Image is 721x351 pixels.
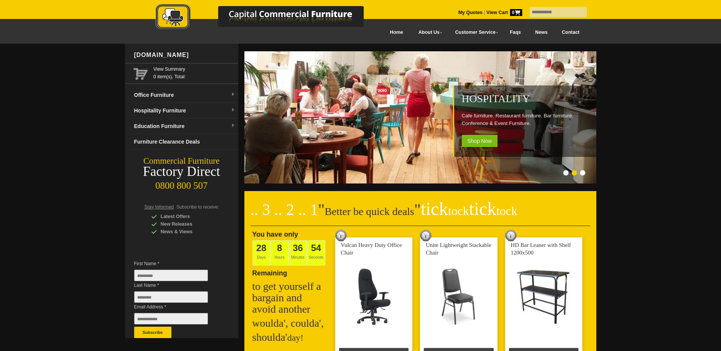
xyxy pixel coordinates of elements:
[134,313,208,324] input: Email Address *
[135,4,401,34] a: Capital Commercial Furniture Logo
[580,170,585,175] li: Page dot 3
[528,24,555,41] a: News
[335,230,347,241] img: tick tock deal clock
[462,93,593,104] h2: Hospitality
[503,24,528,41] a: Faqs
[131,103,238,119] a: Hospitality Furnituredropdown
[131,134,238,150] a: Furniture Clearance Deals
[250,201,319,218] span: .. 3 .. 2 .. 1
[176,204,219,210] span: Subscribe to receive:
[250,203,590,226] h2: Better be quick deals
[420,230,431,241] img: tick tock deal clock
[510,9,522,16] span: 0
[131,44,238,66] div: [DOMAIN_NAME]
[421,199,517,219] span: tick tick
[458,10,483,15] a: My Quotes
[134,327,171,338] button: Subscribe
[134,260,219,267] span: First Name *
[318,201,325,218] span: "
[154,65,235,79] span: 0 item(s), Total:
[252,318,328,329] h2: woulda', coulda',
[287,333,304,343] span: day!
[131,87,238,103] a: Office Furnituredropdown
[231,108,235,112] img: dropdown
[414,201,517,218] span: "
[252,266,287,277] span: Remaining
[252,240,271,266] span: Days
[289,240,307,266] span: Minutes
[131,119,238,134] a: Education Furnituredropdown
[462,135,498,147] span: Shop Now
[231,123,235,128] img: dropdown
[410,24,447,41] a: About Us
[252,332,328,343] h2: shoulda'
[293,243,303,253] span: 36
[486,10,522,15] strong: View Cart
[311,243,321,253] span: 54
[134,270,208,281] input: First Name *
[307,240,325,266] span: Seconds
[134,303,219,311] span: Email Address *
[555,24,586,41] a: Contact
[244,179,598,185] a: Hospitality Cafe furniture. Restaurant furniture. Bar furniture. Conference & Event Furniture. Sh...
[563,170,569,175] li: Page dot 1
[496,204,517,218] span: tock
[256,243,266,253] span: 28
[505,230,517,241] img: tick tock deal clock
[125,177,238,191] div: 0800 800 507
[125,156,238,166] div: Commercial Furniture
[572,170,577,175] li: Page dot 2
[271,240,289,266] span: Hours
[151,220,223,228] div: New Releases
[135,4,401,32] img: Capital Commercial Furniture Logo
[447,24,502,41] a: Customer Service
[134,291,208,303] input: Last Name *
[134,281,219,289] span: Last Name *
[448,204,469,218] span: tock
[151,213,223,220] div: Latest Offers
[144,204,174,210] span: Stay Informed
[485,10,522,15] a: View Cart0
[154,65,235,73] a: View Summary
[125,166,238,177] div: Factory Direct
[244,51,598,183] img: Hospitality
[151,228,223,236] div: News & Views
[277,243,282,253] span: 8
[231,92,235,97] img: dropdown
[252,281,328,315] h2: to get yourself a bargain and avoid another
[252,231,298,238] span: You have only
[462,112,593,127] p: Cafe furniture. Restaurant furniture. Bar furniture. Conference & Event Furniture.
